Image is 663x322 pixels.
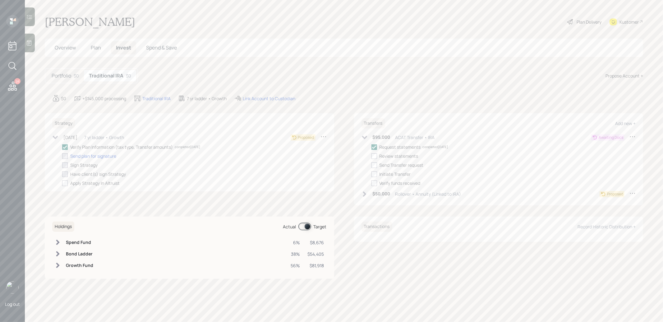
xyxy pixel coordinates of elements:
[175,145,200,149] div: completed [DATE]
[142,95,171,102] div: Traditional IRA
[14,78,21,84] div: 24
[126,72,131,79] div: $0
[380,153,418,159] div: Review statements
[243,95,295,102] div: Link Account to Custodian
[70,153,116,159] div: Send plan for signature
[89,73,123,79] h5: Traditional IRA
[615,120,636,126] div: Add new +
[291,239,300,246] div: 6%
[116,44,131,51] span: Invest
[619,19,639,25] div: Kustomer
[308,251,324,257] div: $54,405
[146,44,177,51] span: Spend & Save
[605,72,643,79] div: Propose Account +
[74,72,79,79] div: $0
[6,281,19,294] img: treva-nostdahl-headshot.png
[70,180,120,186] div: Apply Strategy In Altruist
[187,95,227,102] div: 7 yr ladder • Growth
[63,134,77,141] div: [DATE]
[61,95,66,102] div: $0
[66,240,93,245] h6: Spend Fund
[599,135,623,140] div: Awaiting Docs
[361,118,385,128] h6: Transfers
[283,223,296,230] div: Actual
[82,95,126,102] div: +$145,000 processing
[361,222,392,232] h6: Transactions
[298,135,314,140] div: Proposed
[308,262,324,269] div: $81,918
[577,19,601,25] div: Plan Delivery
[380,180,421,186] div: Verify funds received
[70,162,98,168] div: Sign Strategy
[70,171,126,177] div: Have client(s) sign Strategy
[52,73,71,79] h5: Portfolio
[45,15,135,29] h1: [PERSON_NAME]
[373,135,390,140] h6: $95,000
[52,222,74,232] h6: Holdings
[66,251,93,257] h6: Bond Ladder
[52,118,75,128] h6: Strategy
[373,191,390,197] h6: $50,000
[291,262,300,269] div: 56%
[91,44,101,51] span: Plan
[5,301,20,307] div: Log out
[70,144,173,150] div: Verify Plan Information (tax type, Transfer amounts)
[66,263,93,268] h6: Growth Fund
[423,145,448,149] div: completed [DATE]
[55,44,76,51] span: Overview
[314,223,327,230] div: Target
[308,239,324,246] div: $8,676
[291,251,300,257] div: 38%
[578,224,636,230] div: Record Historic Distribution +
[84,134,124,141] div: 7 yr ladder • Growth
[607,191,623,197] div: Proposed
[395,191,461,197] div: Rollover • Annuity (Linked to IRA)
[380,162,424,168] div: Send Transfer request
[380,171,411,177] div: Initiate Transfer
[380,144,421,150] div: Request statements
[395,134,435,141] div: ACAT Transfer • IRA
